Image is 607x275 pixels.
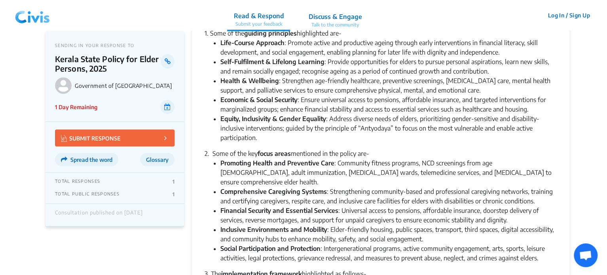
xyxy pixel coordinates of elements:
[220,159,334,167] strong: Promoting Health and Preventive Care
[173,191,175,197] p: 1
[220,226,327,233] strong: Inclusive Environments and Mobility
[220,187,557,206] li: : Strengthening community-based and professional caregiving networks, training and certifying car...
[70,156,112,163] span: Spread the word
[308,21,362,28] p: Talk to the community
[220,225,557,244] li: : Elder-friendly housing, public spaces, transport, third spaces, digital accessibility, and comm...
[61,135,67,142] img: Vector.jpg
[220,245,321,252] strong: Social Participation and Protection
[55,54,161,73] p: Kerala State Policy for Elder Persons, 2025
[220,96,298,104] strong: Economic & Social Security
[12,4,53,27] img: navlogo.png
[55,178,100,185] p: TOTAL RESPONSES
[308,12,362,21] p: Discuss & Engage
[244,29,297,37] strong: guiding principles
[55,210,143,220] div: Consultation published on [DATE]
[220,115,326,123] strong: Equity, Inclusivity & Gender Equality
[543,9,595,21] button: Log In / Sign Up
[205,149,557,158] div: 2. Some of the key mentioned in the policy are-
[220,206,557,225] li: : Universal access to pensions, affordable insurance, doorstep delivery of services, reverse mort...
[220,57,557,76] li: : Provide opportunities for elders to pursue personal aspirations, learn new skills, and remain s...
[220,188,327,195] strong: Comprehensive Caregiving Systems
[61,133,121,142] p: SUBMIT RESPONSE
[173,178,175,185] p: 1
[220,58,324,66] strong: Self-Fulfilment & Lifelong Learning
[220,114,557,142] li: : Address diverse needs of elders, prioritizing gender-sensitive and disability-inclusive interve...
[140,153,175,166] button: Glossary
[55,43,175,48] p: SENDING IN YOUR RESPONSE TO
[220,38,557,57] li: : Promote active and productive ageing through early interventions in financial literacy, skill d...
[55,191,120,197] p: TOTAL PUBLIC RESPONSES
[55,153,118,166] button: Spread the word
[55,129,175,146] button: SUBMIT RESPONSE
[233,11,284,21] p: Read & Respond
[55,77,72,94] img: Government of Kerala logo
[220,244,557,263] li: : Intergenerational programs, active community engagement, arts, sports, leisure activities, lega...
[258,150,291,157] strong: focus areas
[55,103,97,111] p: 1 Day Remaining
[220,76,557,95] li: : Strengthen age-friendly healthcare, preventive screenings, [MEDICAL_DATA] care, mental health s...
[233,21,284,28] p: Submit your feedback
[146,156,169,163] span: Glossary
[220,95,557,114] li: : Ensure universal access to pensions, affordable insurance, and targeted interventions for margi...
[75,82,175,89] p: Government of [GEOGRAPHIC_DATA]
[220,77,279,85] strong: Health & Wellbeing
[574,243,598,267] a: Open chat
[220,158,557,187] li: : Community fitness programs, NCD screenings from age [DEMOGRAPHIC_DATA], adult immunization, [ME...
[220,39,285,47] strong: Life-Course Approach
[220,207,338,214] strong: Financial Security and Essential Services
